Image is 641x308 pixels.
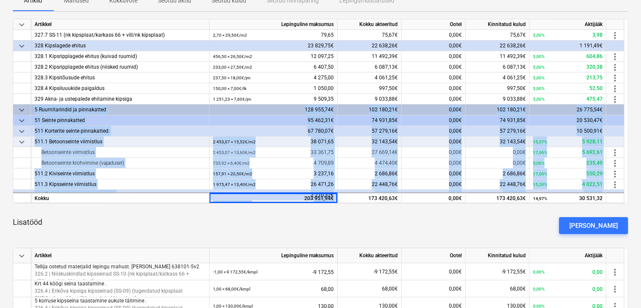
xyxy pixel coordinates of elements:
[449,286,462,292] span: 0,00€
[530,19,606,30] div: Aktijääk
[510,32,526,38] span: 75,67€
[533,171,547,176] small: 17,00%
[210,19,338,30] div: Lepinguline maksumus
[533,263,603,281] div: 0,00
[569,220,618,231] div: [PERSON_NAME]
[213,147,334,158] div: 33 361,75
[213,86,247,91] small: 150,00 × 7,00€ / tk
[610,73,620,83] span: more_vert
[466,126,530,137] div: 57 279,16€
[31,192,210,203] div: Kokku
[338,115,402,126] div: 74 931,85€
[533,158,603,169] div: 235,49
[338,105,402,115] div: 102 180,21€
[610,148,620,158] span: more_vert
[533,270,545,274] small: 0,00%
[35,41,206,51] div: 328 Kipslagede ehitus
[213,179,334,190] div: 26 471,26
[530,190,606,200] div: 221,03€
[213,65,252,70] small: 233,00 × 27,50€ / m2
[372,139,398,145] span: 32 143,54€
[466,41,530,51] div: 22 638,26€
[530,126,606,137] div: 10 500,91€
[382,32,398,38] span: 75,67€
[449,269,462,275] span: 0,00€
[402,190,466,200] div: 0,00€
[35,158,206,169] div: Betoonseinte krohvimine (vajadusel)
[449,85,462,91] span: 0,00€
[35,30,206,41] div: 327.7 SS-11 (nk kipsplaat/karkass 66 + vill/nk kipsplaat)
[17,105,27,115] span: keyboard_arrow_down
[17,41,27,51] span: keyboard_arrow_down
[338,41,402,51] div: 22 638,26€
[213,62,334,73] div: 6 407,50
[533,97,545,102] small: 5,00%
[210,105,338,115] div: 128 955,74€
[466,19,530,30] div: Kinnitatud kulud
[210,115,338,126] div: 95 462,31€
[449,96,462,102] span: 0,00€
[382,286,398,292] span: 68,00€
[338,19,402,30] div: Kokku akteeritud
[533,51,603,62] div: 604,86
[375,96,398,102] span: 9 033,88€
[213,51,334,62] div: 12 097,25
[213,280,334,298] div: 68,00
[375,160,398,166] span: 4 474,40€
[610,30,620,41] span: more_vert
[513,160,526,166] span: 0,00€
[510,286,526,292] span: 68,00€
[503,64,526,70] span: 6 087,13€
[213,137,334,147] div: 38 071,65
[533,94,603,105] div: 475,47
[533,54,545,59] small: 5,00%
[213,263,334,281] div: -9 172,55
[375,171,398,177] span: 2 686,86€
[501,269,526,275] span: -9 172,55€
[338,126,402,137] div: 57 279,16€
[530,115,606,126] div: 20 530,47€
[213,169,334,179] div: 3 237,16
[449,64,462,70] span: 0,00€
[533,161,545,166] small: 5,00%
[449,149,462,155] span: 0,00€
[533,193,603,204] div: 30 531,32
[213,54,252,59] small: 456,50 × 26,50€ / m2
[530,105,606,115] div: 26 775,54€
[35,190,206,200] div: 512 Äripindade seinte pinnakatted:
[610,94,620,105] span: more_vert
[503,96,526,102] span: 9 033,88€
[213,97,251,102] small: 1 251,23 × 7,60€ / jm
[372,53,398,59] span: 11 492,39€
[375,64,398,70] span: 6 087,13€
[466,115,530,126] div: 74 931,85€
[530,248,606,263] div: Aktijääk
[35,179,206,190] div: 511.3 Kipsseinte viimistlus
[35,94,206,105] div: 329 Akna- ja ustepalede ehitamine kipsiga
[533,182,547,187] small: 15,20%
[379,85,398,91] span: 997,50€
[533,169,603,179] div: 550,29
[210,190,338,200] div: 2 210,32€
[533,65,545,70] small: 5,00%
[610,180,620,190] span: more_vert
[533,86,545,91] small: 5,00%
[449,181,462,187] span: 0,00€
[533,83,603,94] div: 52,50
[402,248,466,263] div: Ootel
[210,41,338,51] div: 23 829,75€
[372,149,398,155] span: 27 669,14€
[449,171,462,177] span: 0,00€
[402,19,466,30] div: Ootel
[533,147,603,158] div: 5 692,61
[500,139,526,145] span: 32 143,54€
[449,32,462,38] span: 0,00€
[31,19,210,30] div: Artikkel
[213,171,252,176] small: 157,91 × 20,50€ / m2
[35,297,206,305] p: 5 korruse kipsseina taastamine aukute täitmine .
[213,270,257,274] small: -1,00 × 9 172,55€ / kmpl
[213,76,251,80] small: 237,50 × 18,00€ / jm
[35,280,206,288] p: Krt 44 köögi seina taastamine .
[513,149,526,155] span: 0,00€
[610,169,620,179] span: more_vert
